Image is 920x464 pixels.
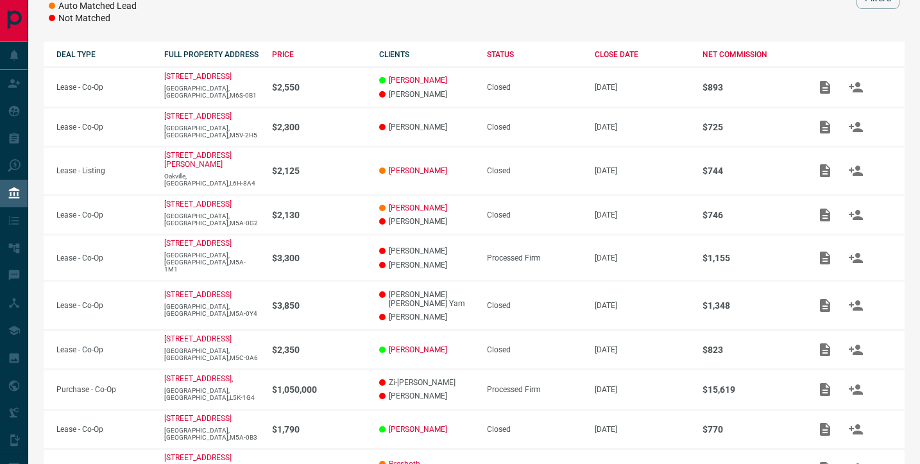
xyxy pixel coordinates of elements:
a: [STREET_ADDRESS] [164,290,232,299]
span: Match Clients [840,424,871,433]
p: $746 [703,210,797,220]
p: Oakville,[GEOGRAPHIC_DATA],L6H-8A4 [164,173,259,187]
div: PRICE [272,50,367,59]
p: [DATE] [595,425,690,434]
a: [STREET_ADDRESS], [164,374,233,383]
a: [PERSON_NAME] [389,76,447,85]
p: Lease - Co-Op [56,211,151,219]
span: Match Clients [840,300,871,309]
p: [DATE] [595,166,690,175]
span: Match Clients [840,166,871,175]
p: [DATE] [595,83,690,92]
span: Match Clients [840,253,871,262]
span: Add / View Documents [810,384,840,393]
p: $2,125 [272,166,367,176]
span: Match Clients [840,122,871,131]
p: Lease - Co-Op [56,345,151,354]
span: Match Clients [840,210,871,219]
div: STATUS [487,50,582,59]
span: Add / View Documents [810,122,840,131]
p: $725 [703,122,797,132]
p: [GEOGRAPHIC_DATA],[GEOGRAPHIC_DATA],M5A-1M1 [164,252,259,273]
p: [DATE] [595,345,690,354]
span: Match Clients [840,82,871,91]
a: [PERSON_NAME] [389,166,447,175]
p: Lease - Co-Op [56,301,151,310]
a: [PERSON_NAME] [389,345,447,354]
p: Lease - Co-Op [56,123,151,132]
p: $1,790 [272,424,367,434]
div: CLIENTS [379,50,474,59]
li: Not Matched [49,12,148,25]
a: [STREET_ADDRESS] [164,200,232,209]
p: Lease - Co-Op [56,83,151,92]
div: NET COMMISSION [703,50,797,59]
span: Match Clients [840,384,871,393]
p: [GEOGRAPHIC_DATA],[GEOGRAPHIC_DATA],M5A-0Y4 [164,303,259,317]
p: [PERSON_NAME] [379,313,474,322]
div: Closed [487,83,582,92]
a: [PERSON_NAME] [389,425,447,434]
p: [DATE] [595,211,690,219]
a: [STREET_ADDRESS][PERSON_NAME] [164,151,232,169]
a: [STREET_ADDRESS] [164,239,232,248]
span: Add / View Documents [810,253,840,262]
p: [DATE] [595,253,690,262]
p: [PERSON_NAME] [379,217,474,226]
div: DEAL TYPE [56,50,151,59]
p: [GEOGRAPHIC_DATA],[GEOGRAPHIC_DATA],L5K-1G4 [164,387,259,401]
span: Add / View Documents [810,166,840,175]
p: [DATE] [595,123,690,132]
div: Processed Firm [487,253,582,262]
p: Lease - Listing [56,166,151,175]
p: Zi-[PERSON_NAME] [379,378,474,387]
p: $2,550 [272,82,367,92]
p: [PERSON_NAME] [379,246,474,255]
p: Lease - Co-Op [56,425,151,434]
p: $2,130 [272,210,367,220]
p: $15,619 [703,384,797,395]
p: [PERSON_NAME] [379,123,474,132]
p: [GEOGRAPHIC_DATA],[GEOGRAPHIC_DATA],M5C-0A6 [164,347,259,361]
p: Lease - Co-Op [56,253,151,262]
div: Closed [487,211,582,219]
p: $893 [703,82,797,92]
p: [PERSON_NAME] [379,261,474,270]
p: [DATE] [595,385,690,394]
p: Purchase - Co-Op [56,385,151,394]
div: Closed [487,345,582,354]
a: [PERSON_NAME] [389,203,447,212]
a: [STREET_ADDRESS] [164,334,232,343]
span: Add / View Documents [810,424,840,433]
div: Closed [487,123,582,132]
p: $2,300 [272,122,367,132]
p: [GEOGRAPHIC_DATA],[GEOGRAPHIC_DATA],M5A-0G2 [164,212,259,227]
p: $1,050,000 [272,384,367,395]
span: Add / View Documents [810,82,840,91]
div: CLOSE DATE [595,50,690,59]
p: [PERSON_NAME] [379,90,474,99]
p: [DATE] [595,301,690,310]
span: Add / View Documents [810,300,840,309]
p: $744 [703,166,797,176]
p: [GEOGRAPHIC_DATA],[GEOGRAPHIC_DATA],M5V-2H5 [164,125,259,139]
div: Closed [487,166,582,175]
a: [STREET_ADDRESS] [164,414,232,423]
a: [STREET_ADDRESS] [164,72,232,81]
p: [GEOGRAPHIC_DATA],[GEOGRAPHIC_DATA],M6S-0B1 [164,85,259,99]
p: $2,350 [272,345,367,355]
p: [GEOGRAPHIC_DATA],[GEOGRAPHIC_DATA],M5A-0B3 [164,427,259,441]
p: $823 [703,345,797,355]
div: Processed Firm [487,385,582,394]
a: [STREET_ADDRESS] [164,453,232,462]
p: $1,348 [703,300,797,311]
p: $3,300 [272,253,367,263]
